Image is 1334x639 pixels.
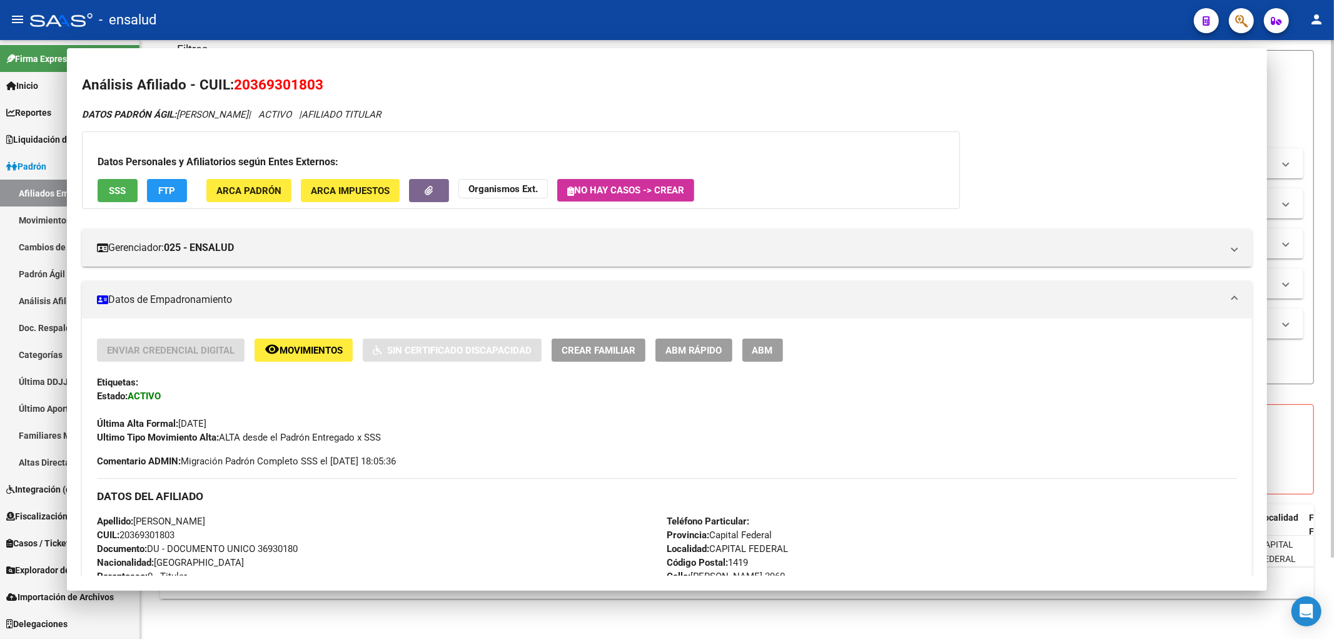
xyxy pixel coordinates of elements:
span: Casos / Tickets [6,536,74,550]
button: SSS [98,179,138,202]
strong: ACTIVO [128,391,161,402]
strong: Apellido: [97,516,133,527]
span: [DATE] [97,418,206,429]
span: Importación de Archivos [6,590,114,604]
strong: Localidad: [667,543,710,555]
span: Reportes [6,106,51,120]
h3: DATOS DEL AFILIADO [97,489,1238,503]
span: SSS [109,185,126,197]
strong: Organismos Ext. [468,183,538,195]
span: Liquidación de Convenios [6,133,116,146]
span: 1419 [667,557,749,568]
strong: Calle: [667,571,691,582]
span: [PERSON_NAME] [82,109,248,120]
span: ARCA Impuestos [311,185,390,197]
button: Organismos Ext. [458,179,548,198]
strong: Ultimo Tipo Movimiento Alta: [97,432,219,443]
strong: Etiquetas: [97,377,138,388]
strong: Documento: [97,543,147,555]
button: No hay casos -> Crear [557,179,694,202]
span: FTP [158,185,175,197]
span: No hay casos -> Crear [567,185,684,196]
strong: Última Alta Formal: [97,418,178,429]
span: CAPITAL FEDERAL [667,543,789,555]
strong: Comentario ADMIN: [97,456,181,467]
mat-panel-title: Datos de Empadronamiento [97,292,1223,307]
span: [PERSON_NAME] [97,516,205,527]
span: Localidad [1259,513,1298,523]
strong: Nacionalidad: [97,557,154,568]
span: 20369301803 [97,529,174,541]
span: Crear Familiar [562,345,635,356]
h2: Análisis Afiliado - CUIL: [82,74,1253,96]
span: Firma Express [6,52,71,66]
h3: Filtros [171,41,214,58]
span: ALTA desde el Padrón Entregado x SSS [97,432,381,443]
mat-icon: menu [10,12,25,27]
span: Delegaciones [6,617,68,631]
button: ARCA Impuestos [301,179,400,202]
span: [GEOGRAPHIC_DATA] [97,557,244,568]
span: 0 - Titular [97,571,187,582]
button: ABM Rápido [655,339,732,362]
strong: CUIL: [97,529,119,541]
mat-expansion-panel-header: Gerenciador:025 - ENSALUD [82,229,1253,267]
span: Explorador de Archivos [6,563,106,577]
button: Movimientos [255,339,353,362]
span: Enviar Credencial Digital [107,345,235,356]
button: Sin Certificado Discapacidad [363,339,542,362]
h3: Datos Personales y Afiliatorios según Entes Externos: [98,155,944,170]
button: FTP [147,179,187,202]
span: Movimientos [280,345,343,356]
strong: 025 - ENSALUD [164,240,234,255]
button: ABM [742,339,783,362]
strong: Provincia: [667,529,710,541]
mat-icon: remove_red_eye [265,342,280,357]
strong: Código Postal: [667,557,729,568]
strong: Estado: [97,391,128,402]
span: Capital Federal [667,529,772,541]
span: CAPITAL FEDERAL [1259,539,1296,564]
strong: Parentesco: [97,571,148,582]
mat-icon: person [1309,12,1324,27]
span: Inicio [6,79,38,93]
span: ARCA Padrón [216,185,281,197]
button: Enviar Credencial Digital [97,339,245,362]
div: Open Intercom Messenger [1291,596,1321,626]
span: ABM [752,345,773,356]
span: AFILIADO TITULAR [301,109,381,120]
mat-panel-title: Gerenciador: [97,240,1223,255]
strong: Teléfono Particular: [667,516,750,527]
span: - ensalud [99,6,156,34]
span: 20369301803 [234,76,323,93]
span: Sin Certificado Discapacidad [387,345,532,356]
mat-expansion-panel-header: Datos de Empadronamiento [82,281,1253,319]
span: Integración (discapacidad) [6,483,122,496]
span: ABM Rápido [665,345,722,356]
datatable-header-cell: Localidad [1254,504,1304,546]
span: Fiscalización RG [6,509,81,523]
span: [PERSON_NAME] 3960 [667,571,786,582]
i: | ACTIVO | [82,109,381,120]
span: Migración Padrón Completo SSS el [DATE] 18:05:36 [97,454,396,468]
button: Crear Familiar [552,339,645,362]
span: Padrón [6,160,46,173]
button: ARCA Padrón [206,179,291,202]
strong: DATOS PADRÓN ÁGIL: [82,109,176,120]
span: DU - DOCUMENTO UNICO 36930180 [97,543,298,555]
